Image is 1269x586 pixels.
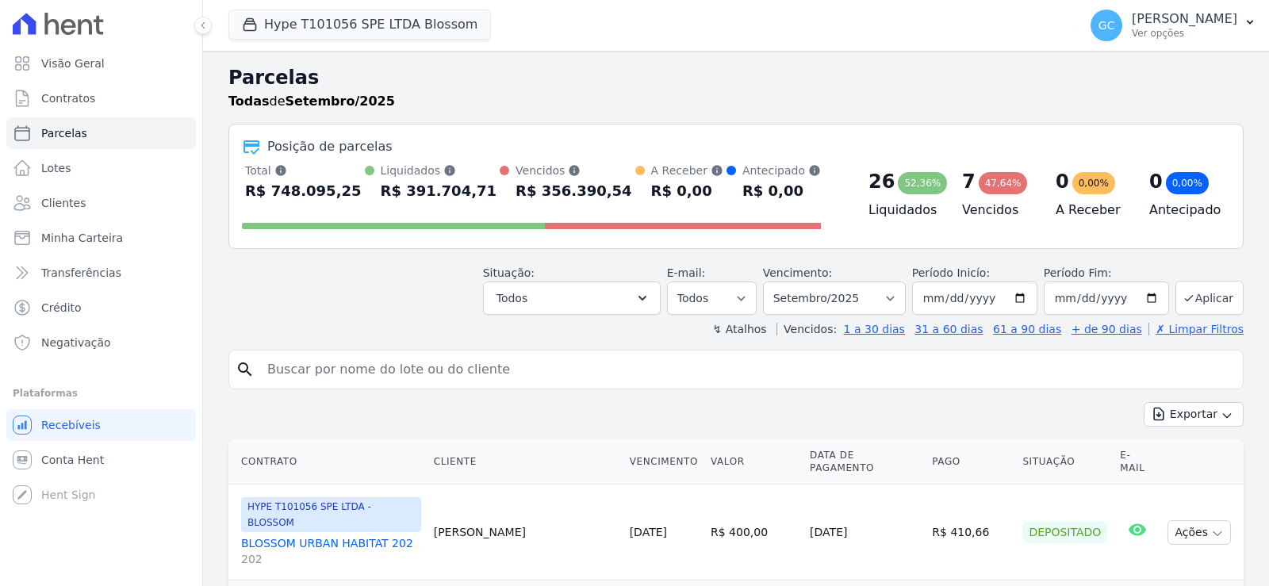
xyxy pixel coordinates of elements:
[41,125,87,141] span: Parcelas
[6,152,196,184] a: Lotes
[41,452,104,468] span: Conta Hent
[41,195,86,211] span: Clientes
[742,178,821,204] div: R$ 0,00
[1072,323,1142,335] a: + de 90 dias
[286,94,395,109] strong: Setembro/2025
[623,439,704,485] th: Vencimento
[381,163,497,178] div: Liquidados
[6,409,196,441] a: Recebíveis
[516,178,632,204] div: R$ 356.390,54
[228,10,491,40] button: Hype T101056 SPE LTDA Blossom
[483,266,535,279] label: Situação:
[1016,439,1114,485] th: Situação
[1056,201,1124,220] h4: A Receber
[41,300,82,316] span: Crédito
[1148,323,1244,335] a: ✗ Limpar Filtros
[1166,172,1209,194] div: 0,00%
[241,551,421,567] span: 202
[516,163,632,178] div: Vencidos
[1149,201,1217,220] h4: Antecipado
[13,384,190,403] div: Plataformas
[1144,402,1244,427] button: Exportar
[1078,3,1269,48] button: GC [PERSON_NAME] Ver opções
[1044,265,1169,282] label: Período Fim:
[763,266,832,279] label: Vencimento:
[228,94,270,109] strong: Todas
[630,526,667,538] a: [DATE]
[1022,521,1107,543] div: Depositado
[993,323,1061,335] a: 61 a 90 dias
[41,265,121,281] span: Transferências
[228,439,427,485] th: Contrato
[41,90,95,106] span: Contratos
[868,201,937,220] h4: Liquidados
[1132,27,1237,40] p: Ver opções
[803,439,926,485] th: Data de Pagamento
[926,485,1016,580] td: R$ 410,66
[962,201,1030,220] h4: Vencidos
[41,56,105,71] span: Visão Geral
[245,163,362,178] div: Total
[41,335,111,350] span: Negativação
[1114,439,1161,485] th: E-mail
[6,222,196,254] a: Minha Carteira
[6,48,196,79] a: Visão Geral
[427,439,623,485] th: Cliente
[6,327,196,358] a: Negativação
[41,230,123,246] span: Minha Carteira
[6,187,196,219] a: Clientes
[914,323,983,335] a: 31 a 60 dias
[1167,520,1231,545] button: Ações
[241,497,421,532] span: HYPE T101056 SPE LTDA - BLOSSOM
[651,163,723,178] div: A Receber
[6,444,196,476] a: Conta Hent
[912,266,990,279] label: Período Inicío:
[6,292,196,324] a: Crédito
[979,172,1028,194] div: 47,64%
[258,354,1236,385] input: Buscar por nome do lote ou do cliente
[381,178,497,204] div: R$ 391.704,71
[245,178,362,204] div: R$ 748.095,25
[1098,20,1115,31] span: GC
[41,160,71,176] span: Lotes
[496,289,527,308] span: Todos
[241,535,421,567] a: BLOSSOM URBAN HABITAT 202202
[41,417,101,433] span: Recebíveis
[483,282,661,315] button: Todos
[803,485,926,580] td: [DATE]
[651,178,723,204] div: R$ 0,00
[228,63,1244,92] h2: Parcelas
[6,117,196,149] a: Parcelas
[228,92,395,111] p: de
[898,172,947,194] div: 52,36%
[704,485,803,580] td: R$ 400,00
[844,323,905,335] a: 1 a 30 dias
[712,323,766,335] label: ↯ Atalhos
[236,360,255,379] i: search
[1132,11,1237,27] p: [PERSON_NAME]
[868,169,895,194] div: 26
[6,82,196,114] a: Contratos
[742,163,821,178] div: Antecipado
[776,323,837,335] label: Vencidos:
[667,266,706,279] label: E-mail:
[926,439,1016,485] th: Pago
[1149,169,1163,194] div: 0
[962,169,976,194] div: 7
[1072,172,1115,194] div: 0,00%
[1175,281,1244,315] button: Aplicar
[427,485,623,580] td: [PERSON_NAME]
[1056,169,1069,194] div: 0
[267,137,393,156] div: Posição de parcelas
[6,257,196,289] a: Transferências
[704,439,803,485] th: Valor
